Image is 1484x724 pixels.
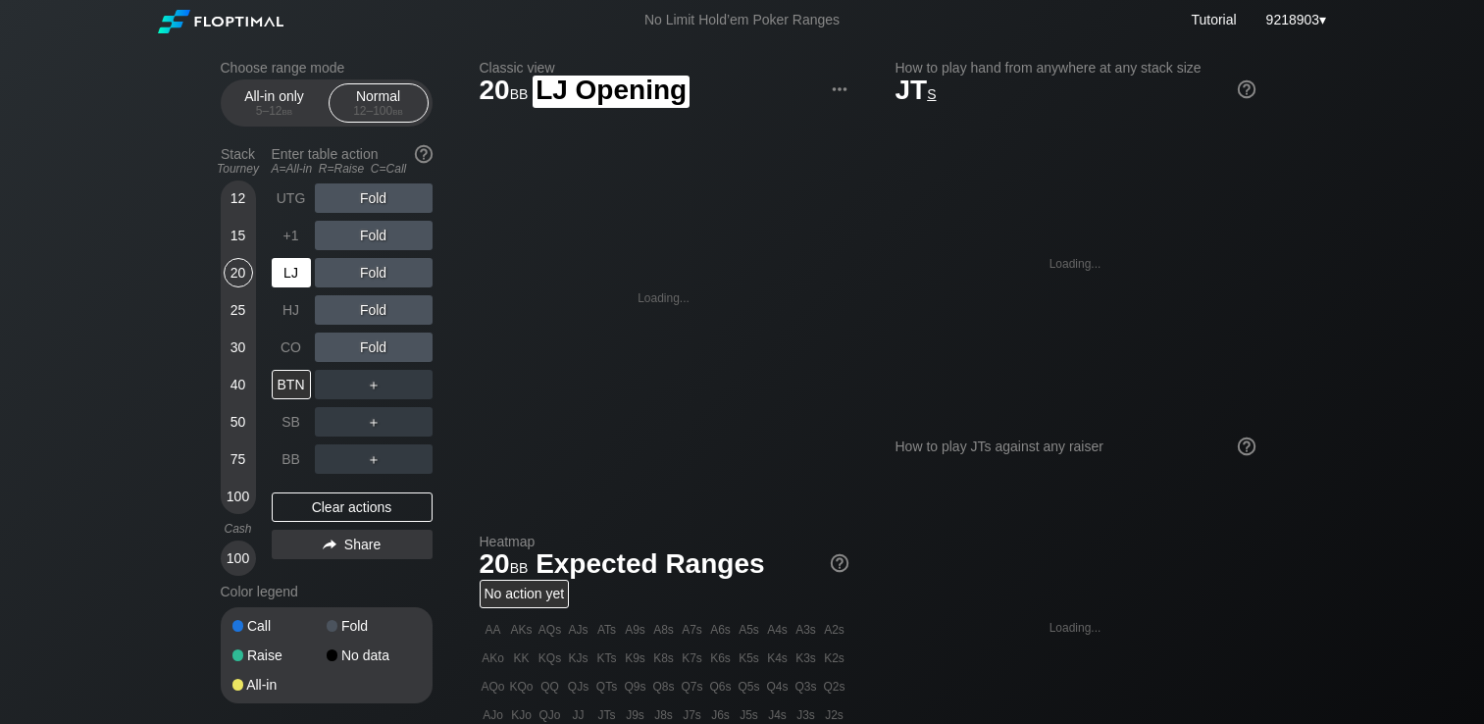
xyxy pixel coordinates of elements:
[593,616,621,644] div: ATs
[272,183,311,213] div: UTG
[272,162,433,176] div: A=All-in R=Raise C=Call
[638,291,690,305] div: Loading...
[221,60,433,76] h2: Choose range mode
[679,673,706,700] div: Q7s
[213,162,264,176] div: Tourney
[477,76,532,108] span: 20
[224,258,253,287] div: 20
[480,547,848,580] h1: Expected Ranges
[480,580,570,608] div: No action yet
[315,221,433,250] div: Fold
[565,616,592,644] div: AJs
[315,295,433,325] div: Fold
[315,407,433,437] div: ＋
[821,616,848,644] div: A2s
[230,84,320,122] div: All-in only
[1266,12,1320,27] span: 9218903
[315,333,433,362] div: Fold
[510,81,529,103] span: bb
[213,138,264,183] div: Stack
[736,645,763,672] div: K5s
[821,645,848,672] div: K2s
[232,648,327,662] div: Raise
[315,444,433,474] div: ＋
[593,645,621,672] div: KTs
[508,645,536,672] div: KK
[679,645,706,672] div: K7s
[337,104,420,118] div: 12 – 100
[793,616,820,644] div: A3s
[508,673,536,700] div: KQo
[272,492,433,522] div: Clear actions
[224,183,253,213] div: 12
[736,673,763,700] div: Q5s
[480,616,507,644] div: AA
[707,673,735,700] div: Q6s
[272,407,311,437] div: SB
[821,673,848,700] div: Q2s
[480,645,507,672] div: AKo
[233,104,316,118] div: 5 – 12
[272,295,311,325] div: HJ
[272,138,433,183] div: Enter table action
[282,104,293,118] span: bb
[480,534,848,549] h2: Heatmap
[224,295,253,325] div: 25
[224,221,253,250] div: 15
[829,78,850,100] img: ellipsis.fd386fe8.svg
[232,619,327,633] div: Call
[707,645,735,672] div: K6s
[565,673,592,700] div: QJs
[272,444,311,474] div: BB
[1261,9,1329,30] div: ▾
[272,258,311,287] div: LJ
[1236,436,1257,457] img: help.32db89a4.svg
[272,221,311,250] div: +1
[315,183,433,213] div: Fold
[224,407,253,437] div: 50
[272,370,311,399] div: BTN
[477,549,532,582] span: 20
[221,576,433,607] div: Color legend
[480,673,507,700] div: AQo
[1049,257,1101,271] div: Loading...
[158,10,283,33] img: Floptimal logo
[764,616,792,644] div: A4s
[224,333,253,362] div: 30
[650,645,678,672] div: K8s
[315,370,433,399] div: ＋
[480,60,848,76] h2: Classic view
[764,645,792,672] div: K4s
[213,522,264,536] div: Cash
[315,258,433,287] div: Fold
[927,81,936,103] span: s
[533,76,690,108] span: LJ Opening
[327,619,421,633] div: Fold
[224,543,253,573] div: 100
[896,439,1255,454] div: How to play JTs against any raiser
[615,12,869,32] div: No Limit Hold’em Poker Ranges
[896,75,937,105] span: JT
[896,60,1255,76] h2: How to play hand from anywhere at any stack size
[1049,621,1101,635] div: Loading...
[650,616,678,644] div: A8s
[1236,78,1257,100] img: help.32db89a4.svg
[537,645,564,672] div: KQs
[707,616,735,644] div: A6s
[679,616,706,644] div: A7s
[793,645,820,672] div: K3s
[537,616,564,644] div: AQs
[272,530,433,559] div: Share
[224,370,253,399] div: 40
[622,673,649,700] div: Q9s
[829,552,850,574] img: help.32db89a4.svg
[537,673,564,700] div: QQ
[333,84,424,122] div: Normal
[1191,12,1236,27] a: Tutorial
[565,645,592,672] div: KJs
[764,673,792,700] div: Q4s
[508,616,536,644] div: AKs
[510,555,529,577] span: bb
[224,444,253,474] div: 75
[413,143,435,165] img: help.32db89a4.svg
